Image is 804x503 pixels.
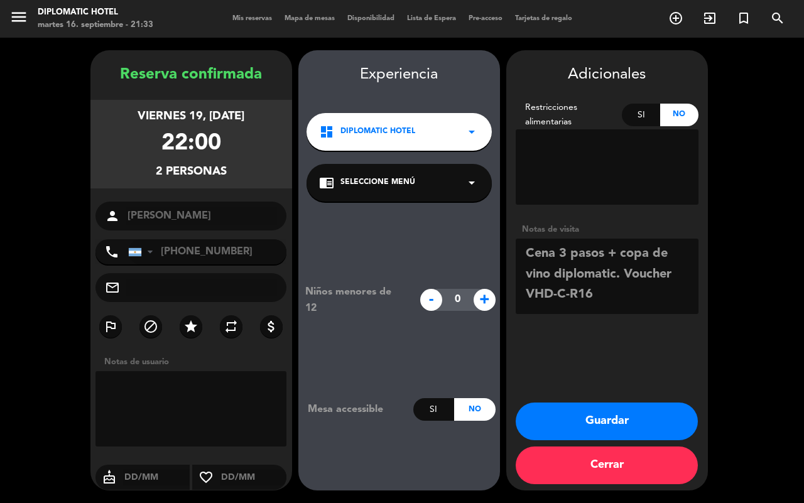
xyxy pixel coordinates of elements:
[401,15,462,22] span: Lista de Espera
[341,15,401,22] span: Disponibilidad
[622,104,660,126] div: Si
[105,280,120,295] i: mail_outline
[464,175,479,190] i: arrow_drop_down
[340,126,415,138] span: Diplomatic Hotel
[516,223,698,236] div: Notas de visita
[90,63,292,87] div: Reserva confirmada
[462,15,509,22] span: Pre-acceso
[138,107,244,126] div: viernes 19, [DATE]
[183,319,198,334] i: star
[224,319,239,334] i: repeat
[668,11,683,26] i: add_circle_outline
[454,398,495,421] div: No
[9,8,28,26] i: menu
[298,63,500,87] div: Experiencia
[516,403,698,440] button: Guardar
[192,470,220,485] i: favorite_border
[105,208,120,224] i: person
[220,470,287,485] input: DD/MM
[770,11,785,26] i: search
[509,15,579,22] span: Tarjetas de regalo
[516,100,622,129] div: Restricciones alimentarias
[296,284,413,316] div: Niños menores de 12
[516,446,698,484] button: Cerrar
[143,319,158,334] i: block
[98,355,292,369] div: Notas de usuario
[319,175,334,190] i: chrome_reader_mode
[298,401,413,418] div: Mesa accessible
[95,470,123,485] i: cake
[264,319,279,334] i: attach_money
[38,19,153,31] div: martes 16. septiembre - 21:33
[226,15,278,22] span: Mis reservas
[319,124,334,139] i: dashboard
[129,240,158,264] div: Argentina: +54
[464,124,479,139] i: arrow_drop_down
[516,63,698,87] div: Adicionales
[38,6,153,19] div: Diplomatic Hotel
[660,104,698,126] div: No
[161,126,221,163] div: 22:00
[736,11,751,26] i: turned_in_not
[340,176,415,189] span: Seleccione Menú
[420,289,442,311] span: -
[156,163,227,181] div: 2 personas
[123,470,190,485] input: DD/MM
[104,244,119,259] i: phone
[702,11,717,26] i: exit_to_app
[278,15,341,22] span: Mapa de mesas
[103,319,118,334] i: outlined_flag
[474,289,496,311] span: +
[413,398,454,421] div: Si
[9,8,28,31] button: menu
